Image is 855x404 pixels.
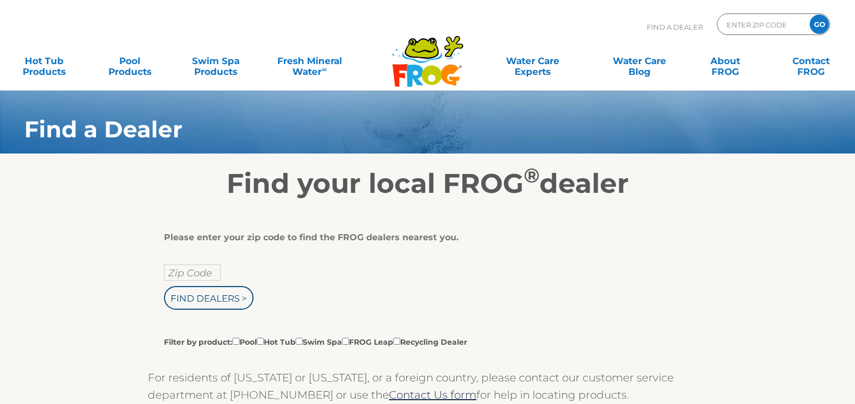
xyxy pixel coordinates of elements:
[322,65,326,73] sup: ∞
[24,116,763,142] h1: Find a Dealer
[777,50,844,72] a: ContactFROG
[524,163,539,187] sup: ®
[232,338,240,345] input: Filter by product:PoolHot TubSwim SpaFROG LeapRecycling Dealer
[8,168,847,200] h2: Find your local FROG dealer
[692,50,758,72] a: AboutFROG
[386,22,469,87] img: Frog Products Logo
[11,50,78,72] a: Hot TubProducts
[164,336,467,347] label: Filter by product: Pool Hot Tub Swim Spa FROG Leap Recycling Dealer
[268,50,352,72] a: Fresh MineralWater∞
[342,338,349,345] input: Filter by product:PoolHot TubSwim SpaFROG LeapRecycling Dealer
[257,338,264,345] input: Filter by product:PoolHot TubSwim SpaFROG LeapRecycling Dealer
[647,13,703,40] p: Find A Dealer
[164,232,683,243] div: Please enter your zip code to find the FROG dealers nearest you.
[148,369,707,403] p: For residents of [US_STATE] or [US_STATE], or a foreign country, please contact our customer serv...
[478,50,587,72] a: Water CareExperts
[164,286,254,310] input: Find Dealers >
[606,50,673,72] a: Water CareBlog
[182,50,249,72] a: Swim SpaProducts
[389,388,476,401] a: Contact Us form
[296,338,303,345] input: Filter by product:PoolHot TubSwim SpaFROG LeapRecycling Dealer
[393,338,400,345] input: Filter by product:PoolHot TubSwim SpaFROG LeapRecycling Dealer
[97,50,163,72] a: PoolProducts
[810,15,829,34] input: GO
